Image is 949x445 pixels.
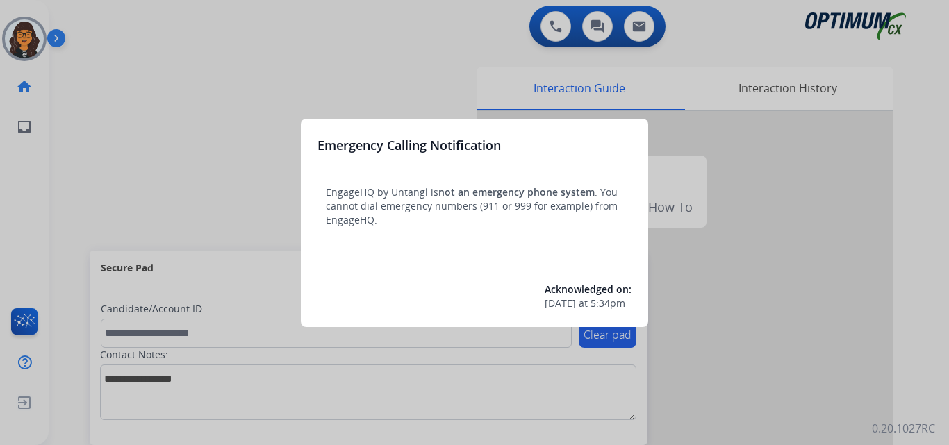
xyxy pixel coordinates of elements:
p: EngageHQ by Untangl is . You cannot dial emergency numbers (911 or 999 for example) from EngageHQ. [326,185,623,227]
p: 0.20.1027RC [872,420,935,437]
span: [DATE] [545,296,576,310]
span: 5:34pm [591,296,625,310]
div: at [545,296,632,310]
span: not an emergency phone system [438,185,595,199]
span: Acknowledged on: [545,283,632,296]
h3: Emergency Calling Notification [317,135,501,155]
